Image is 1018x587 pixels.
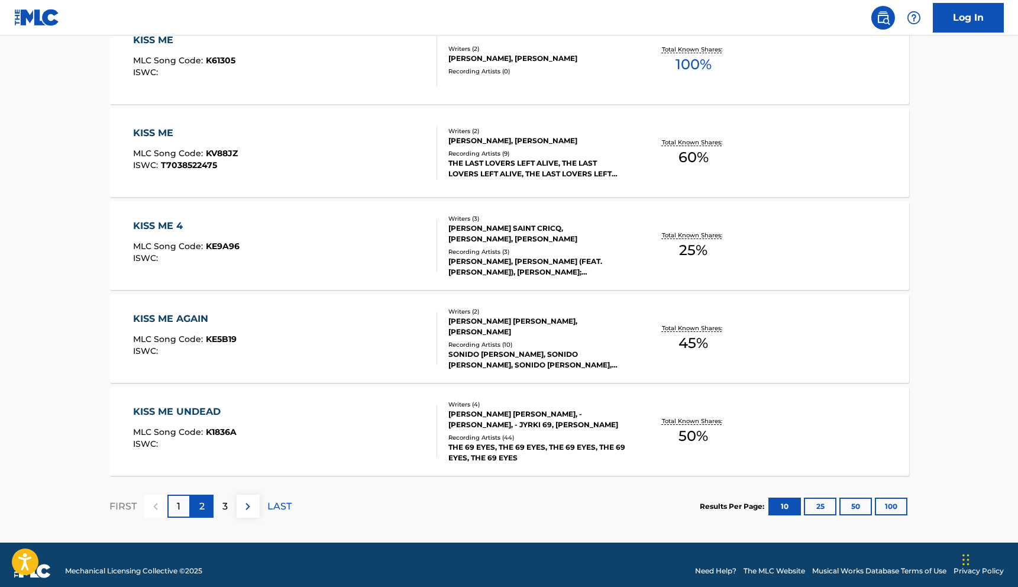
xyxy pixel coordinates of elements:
a: KISS ME AGAINMLC Song Code:KE5B19ISWC:Writers (2)[PERSON_NAME] [PERSON_NAME], [PERSON_NAME]Record... [109,294,909,383]
div: Recording Artists ( 44 ) [448,433,627,442]
p: 2 [199,499,205,514]
div: [PERSON_NAME] SAINT CRICQ, [PERSON_NAME], [PERSON_NAME] [448,223,627,244]
div: [PERSON_NAME] [PERSON_NAME], - [PERSON_NAME], - JYRKI 69, [PERSON_NAME] [448,409,627,430]
span: 60 % [678,147,709,168]
span: 100 % [676,54,712,75]
img: right [241,499,255,514]
button: 10 [768,498,801,515]
button: 25 [804,498,836,515]
a: KISS MEMLC Song Code:KV88JZISWC:T7038522475Writers (2)[PERSON_NAME], [PERSON_NAME]Recording Artis... [109,108,909,197]
div: [PERSON_NAME], [PERSON_NAME] [448,136,627,146]
span: T7038522475 [161,160,217,170]
p: Total Known Shares: [662,324,725,333]
p: LAST [267,499,292,514]
p: 3 [222,499,228,514]
a: Need Help? [695,566,736,576]
img: search [876,11,890,25]
div: Ziehen [962,542,969,578]
div: KISS ME [133,33,235,47]
div: Chat-Widget [959,530,1018,587]
a: Log In [933,3,1004,33]
div: Recording Artists ( 3 ) [448,247,627,256]
span: MLC Song Code : [133,427,206,437]
a: KISS ME UNDEADMLC Song Code:K1836AISWC:Writers (4)[PERSON_NAME] [PERSON_NAME], - [PERSON_NAME], -... [109,387,909,476]
div: Recording Artists ( 9 ) [448,149,627,158]
p: Total Known Shares: [662,138,725,147]
iframe: Chat Widget [959,530,1018,587]
img: help [907,11,921,25]
a: KISS ME 4MLC Song Code:KE9A96ISWC:Writers (3)[PERSON_NAME] SAINT CRICQ, [PERSON_NAME], [PERSON_NA... [109,201,909,290]
div: Writers ( 4 ) [448,400,627,409]
span: MLC Song Code : [133,55,206,66]
div: Recording Artists ( 0 ) [448,67,627,76]
div: Writers ( 2 ) [448,44,627,53]
span: 45 % [678,333,708,354]
div: Writers ( 2 ) [448,127,627,136]
div: SONIDO [PERSON_NAME], SONIDO [PERSON_NAME], SONIDO [PERSON_NAME], SONIDO [PERSON_NAME], SONIDO [P... [448,349,627,370]
div: KISS ME 4 [133,219,240,233]
span: 25 % [679,240,707,261]
div: [PERSON_NAME], [PERSON_NAME] [448,53,627,64]
p: FIRST [109,499,137,514]
button: 50 [839,498,872,515]
span: MLC Song Code : [133,241,206,251]
img: MLC Logo [14,9,60,26]
span: K1836A [206,427,237,437]
a: KISS MEMLC Song Code:K61305ISWC:Writers (2)[PERSON_NAME], [PERSON_NAME]Recording Artists (0)Total... [109,15,909,104]
p: Total Known Shares: [662,417,725,425]
div: THE LAST LOVERS LEFT ALIVE, THE LAST LOVERS LEFT ALIVE, THE LAST LOVERS LEFT ALIVE, THE LAST LOVE... [448,158,627,179]
div: Writers ( 2 ) [448,307,627,316]
span: Mechanical Licensing Collective © 2025 [65,566,202,576]
span: ISWC : [133,67,161,78]
img: logo [14,564,51,578]
p: Results Per Page: [700,501,767,512]
div: KISS ME AGAIN [133,312,237,326]
span: ISWC : [133,253,161,263]
span: K61305 [206,55,235,66]
a: Privacy Policy [954,566,1004,576]
span: ISWC : [133,160,161,170]
span: MLC Song Code : [133,334,206,344]
div: [PERSON_NAME] [PERSON_NAME], [PERSON_NAME] [448,316,627,337]
p: Total Known Shares: [662,231,725,240]
span: ISWC : [133,438,161,449]
p: Total Known Shares: [662,45,725,54]
div: KISS ME [133,126,238,140]
span: ISWC : [133,346,161,356]
div: Recording Artists ( 10 ) [448,340,627,349]
div: [PERSON_NAME], [PERSON_NAME] (FEAT. [PERSON_NAME]), [PERSON_NAME];[PERSON_NAME] [448,256,627,278]
a: Musical Works Database Terms of Use [812,566,946,576]
span: 50 % [678,425,708,447]
div: THE 69 EYES, THE 69 EYES, THE 69 EYES, THE 69 EYES, THE 69 EYES [448,442,627,463]
span: KE5B19 [206,334,237,344]
span: KV88JZ [206,148,238,159]
button: 100 [875,498,907,515]
div: Writers ( 3 ) [448,214,627,223]
span: MLC Song Code : [133,148,206,159]
div: KISS ME UNDEAD [133,405,237,419]
div: Help [902,6,926,30]
a: The MLC Website [744,566,805,576]
span: KE9A96 [206,241,240,251]
a: Public Search [871,6,895,30]
p: 1 [177,499,180,514]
